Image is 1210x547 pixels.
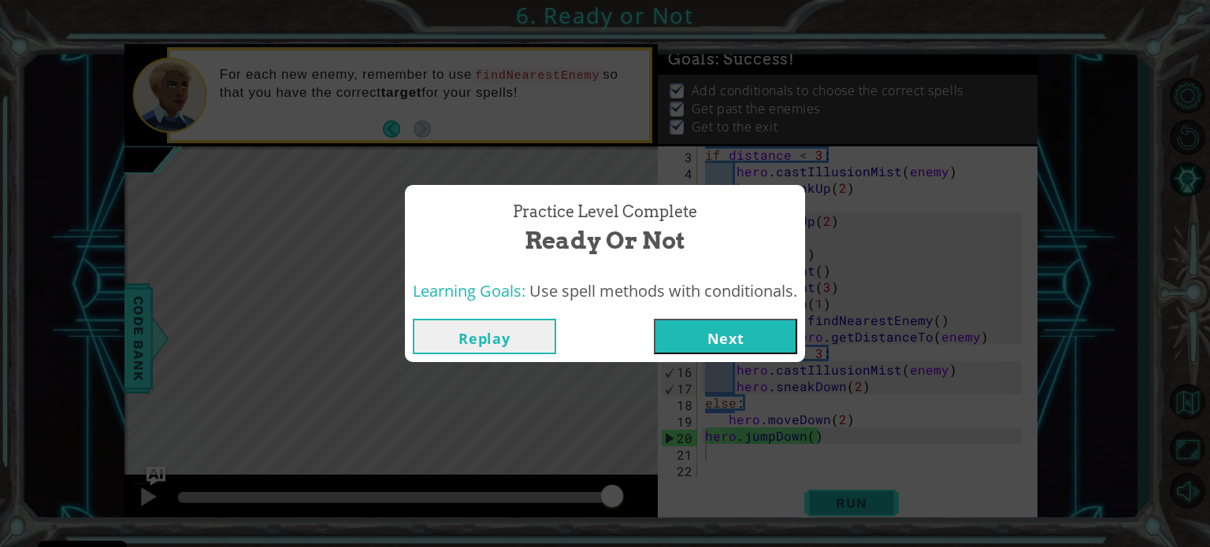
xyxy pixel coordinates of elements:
span: Use spell methods with conditionals. [529,280,797,301]
button: Replay [413,319,556,354]
button: Next [654,319,797,354]
span: Ready or Not [525,224,685,257]
span: Practice Level Complete [513,201,697,224]
span: Learning Goals: [413,280,525,301]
